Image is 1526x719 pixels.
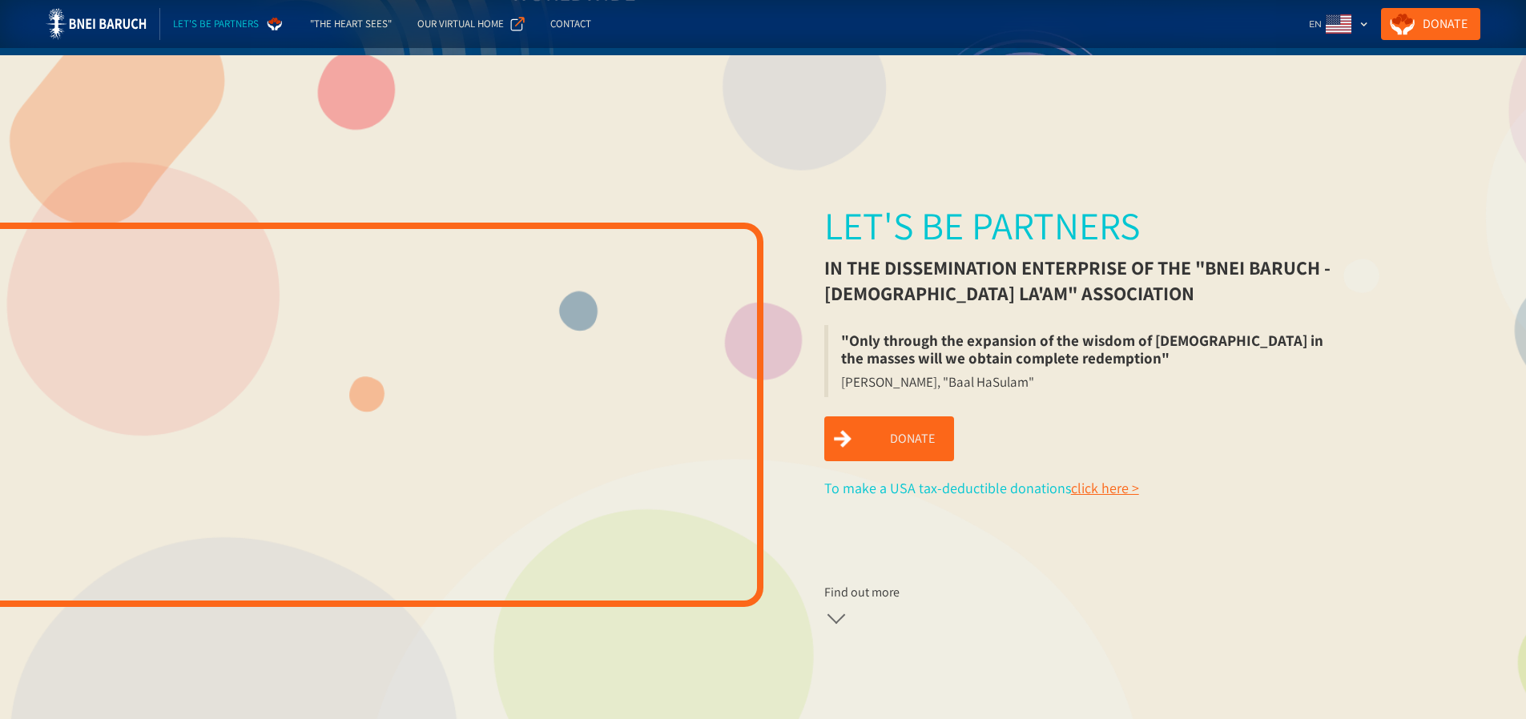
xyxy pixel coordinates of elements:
blockquote: "Only through the expansion of the wisdom of [DEMOGRAPHIC_DATA] in the masses will we obtain comp... [824,325,1343,373]
a: click here > [1071,479,1139,497]
div: To make a USA tax-deductible donations [824,480,1139,496]
div: Contact [550,16,591,32]
blockquote: [PERSON_NAME], "Baal HaSulam" [824,373,1047,397]
div: Find out more [824,584,900,601]
a: Contact [538,8,604,40]
div: Let's be partners [824,203,1140,248]
div: Our Virtual Home [417,16,504,32]
a: Donate [824,416,954,461]
a: Donate [1381,8,1480,40]
div: EN [1303,8,1375,40]
div: in the dissemination enterprise of the "Bnei Baruch - [DEMOGRAPHIC_DATA] La'am" association [824,255,1343,306]
a: "The Heart Sees" [297,8,405,40]
a: Let's be partners [160,8,297,40]
div: Let's be partners [173,16,259,32]
a: Find out more [824,583,1139,626]
a: Our Virtual Home [405,8,538,40]
div: "The Heart Sees" [310,16,392,32]
div: EN [1309,16,1322,32]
